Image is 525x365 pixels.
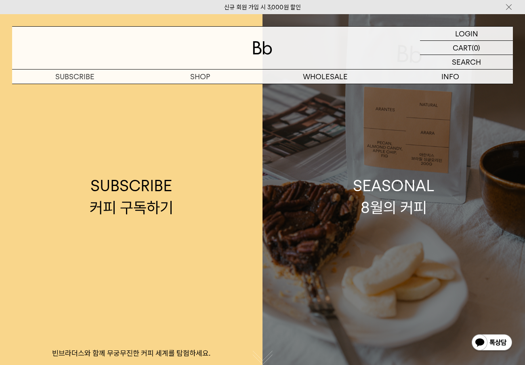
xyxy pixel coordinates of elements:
[472,41,480,55] p: (0)
[453,41,472,55] p: CART
[388,70,513,84] p: INFO
[353,175,435,218] div: SEASONAL 8월의 커피
[455,27,478,40] p: LOGIN
[420,41,513,55] a: CART (0)
[12,70,137,84] a: SUBSCRIBE
[224,4,301,11] a: 신규 회원 가입 시 3,000원 할인
[471,333,513,353] img: 카카오톡 채널 1:1 채팅 버튼
[90,175,173,218] div: SUBSCRIBE 커피 구독하기
[452,55,481,69] p: SEARCH
[137,70,262,84] a: SHOP
[420,27,513,41] a: LOGIN
[262,70,388,84] p: WHOLESALE
[253,41,272,55] img: 로고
